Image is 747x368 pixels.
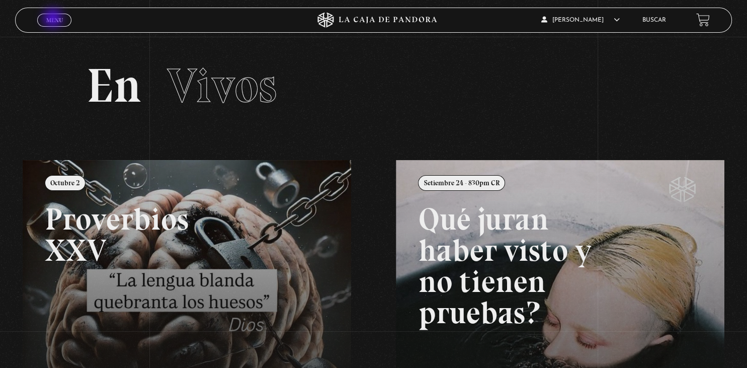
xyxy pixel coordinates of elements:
h2: En [87,62,660,110]
span: [PERSON_NAME] [541,17,620,23]
span: Cerrar [43,25,66,32]
span: Vivos [167,57,277,114]
span: Menu [46,17,63,23]
a: Buscar [642,17,666,23]
a: View your shopping cart [696,13,710,27]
